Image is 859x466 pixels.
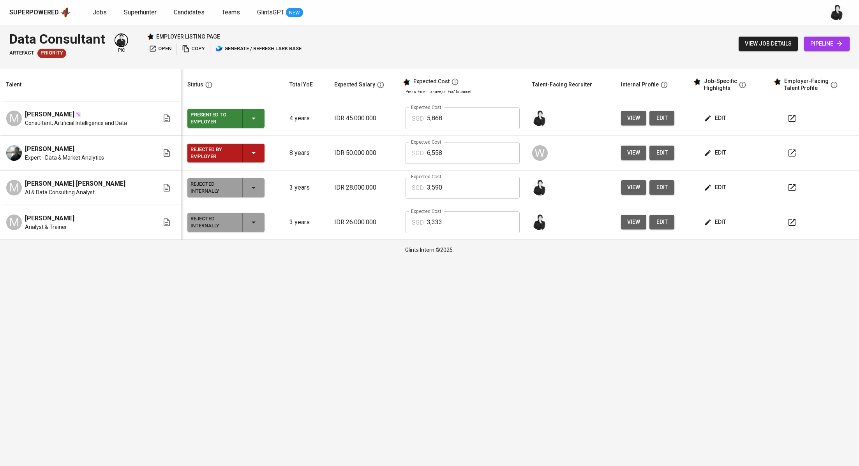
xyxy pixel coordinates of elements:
[656,183,668,192] span: edit
[213,43,303,55] button: lark generate / refresh lark base
[187,109,265,128] button: Presented to Employer
[532,145,548,161] div: W
[257,9,284,16] span: GlintsGPT
[9,49,34,57] span: Artefact
[289,183,321,192] p: 3 years
[706,217,726,227] span: edit
[702,215,729,229] button: edit
[621,111,646,125] button: view
[704,78,737,91] div: Job-Specific Highlights
[649,111,674,125] button: edit
[174,9,205,16] span: Candidates
[286,9,303,17] span: NEW
[124,9,157,16] span: Superhunter
[187,178,265,197] button: Rejected Internally
[6,215,22,230] div: M
[649,146,674,160] button: edit
[215,45,223,53] img: lark
[621,180,646,195] button: view
[60,7,71,18] img: app logo
[334,148,393,158] p: IDR 50.000.000
[174,8,206,18] a: Candidates
[412,218,424,227] p: SGD
[190,144,236,162] div: Rejected by Employer
[93,8,108,18] a: Jobs
[621,146,646,160] button: view
[702,111,729,125] button: edit
[190,179,236,196] div: Rejected Internally
[649,215,674,229] button: edit
[115,34,127,46] img: medwi@glints.com
[627,183,640,192] span: view
[412,183,424,193] p: SGD
[25,144,74,154] span: [PERSON_NAME]
[784,78,829,91] div: Employer-Facing Talent Profile
[334,114,393,123] p: IDR 45.000.000
[402,78,410,86] img: glints_star.svg
[532,111,548,126] img: medwi@glints.com
[773,78,781,86] img: glints_star.svg
[9,30,105,49] div: Data Consultant
[6,80,21,90] div: Talent
[215,44,302,53] span: generate / refresh lark base
[182,44,205,53] span: copy
[257,8,303,18] a: GlintsGPT NEW
[627,148,640,158] span: view
[804,37,850,51] a: pipeline
[289,114,321,123] p: 4 years
[6,145,22,161] img: Edo Syahputra
[289,218,321,227] p: 3 years
[739,37,798,51] button: view job details
[25,154,104,162] span: Expert - Data & Market Analytics
[649,180,674,195] button: edit
[37,49,66,57] span: Priority
[289,148,321,158] p: 8 years
[702,180,729,195] button: edit
[412,149,424,158] p: SGD
[334,80,375,90] div: Expected Salary
[706,113,726,123] span: edit
[693,78,701,86] img: glints_star.svg
[25,119,127,127] span: Consultant, Artificial Intelligence and Data
[25,223,67,231] span: Analyst & Trainer
[75,111,81,118] img: magic_wand.svg
[147,33,154,40] img: Glints Star
[9,8,59,17] div: Superpowered
[334,218,393,227] p: IDR 26.000.000
[190,214,236,231] div: Rejected Internally
[656,148,668,158] span: edit
[25,110,74,119] span: [PERSON_NAME]
[656,217,668,227] span: edit
[745,39,792,49] span: view job details
[222,8,242,18] a: Teams
[147,43,173,55] button: open
[156,33,220,40] p: employer listing page
[532,180,548,195] img: medwi@glints.com
[187,80,203,90] div: Status
[190,110,236,127] div: Presented to Employer
[532,80,592,90] div: Talent-Facing Recruiter
[222,9,240,16] span: Teams
[627,217,640,227] span: view
[412,114,424,123] p: SGD
[37,49,66,58] div: New Job received from Demand Team
[25,214,74,223] span: [PERSON_NAME]
[93,9,107,16] span: Jobs
[532,215,548,230] img: medwi@glints.com
[187,144,265,162] button: Rejected by Employer
[810,39,843,49] span: pipeline
[25,179,125,188] span: [PERSON_NAME] [PERSON_NAME]
[124,8,158,18] a: Superhunter
[149,44,171,53] span: open
[621,215,646,229] button: view
[6,180,22,195] div: M
[289,80,313,90] div: Total YoE
[334,183,393,192] p: IDR 28.000.000
[621,80,659,90] div: Internal Profile
[706,183,726,192] span: edit
[6,111,22,126] div: M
